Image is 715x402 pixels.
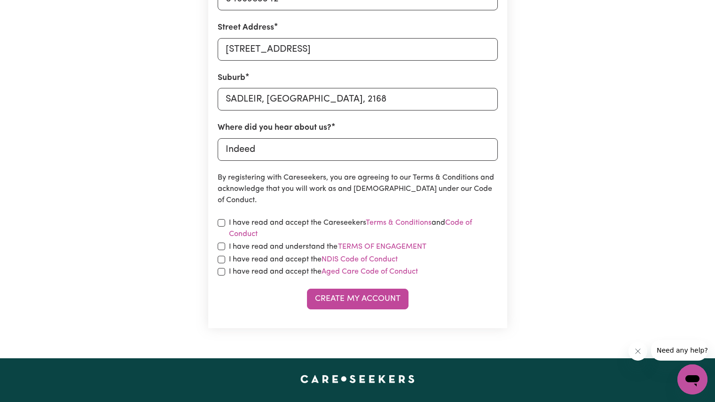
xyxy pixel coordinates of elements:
[218,88,498,110] input: e.g. North Bondi, New South Wales
[218,138,498,161] input: e.g. Google, word of mouth etc.
[677,364,707,394] iframe: Button to launch messaging window
[629,342,647,361] iframe: Close message
[218,38,498,61] input: e.g. 221B Victoria St
[218,122,331,134] label: Where did you hear about us?
[229,241,427,253] label: I have read and understand the
[229,219,472,238] a: Code of Conduct
[229,217,498,240] label: I have read and accept the Careseekers and
[651,340,707,361] iframe: Message from company
[229,266,418,277] label: I have read and accept the
[218,72,245,84] label: Suburb
[338,241,427,253] button: I have read and understand the
[322,256,398,263] a: NDIS Code of Conduct
[307,289,409,309] button: Create My Account
[218,172,498,206] p: By registering with Careseekers, you are agreeing to our Terms & Conditions and acknowledge that ...
[6,7,57,14] span: Need any help?
[300,375,415,383] a: Careseekers home page
[322,268,418,276] a: Aged Care Code of Conduct
[229,254,398,265] label: I have read and accept the
[218,22,274,34] label: Street Address
[366,219,432,227] a: Terms & Conditions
